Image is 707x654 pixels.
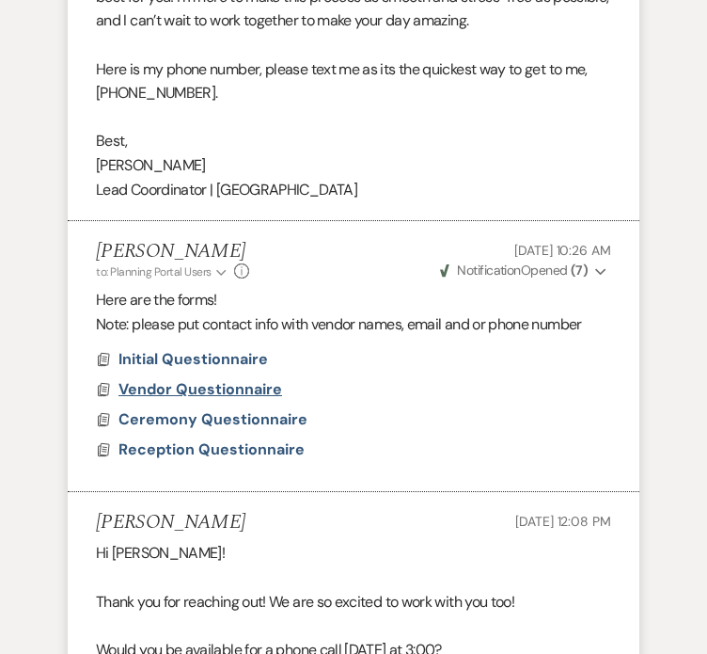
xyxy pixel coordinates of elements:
p: [PERSON_NAME] [96,153,611,178]
p: Hi [PERSON_NAME]! [96,541,611,566]
p: Here are the forms! [96,288,611,312]
span: Best, [96,131,128,151]
span: Notification [457,262,520,279]
p: Note: please put contact info with vendor names, email and or phone number [96,312,611,337]
button: to: Planning Portal Users [96,263,229,280]
h5: [PERSON_NAME] [96,240,249,263]
span: Reception Questionnaire [118,439,305,459]
span: Vendor Questionnaire [118,379,282,399]
button: Ceremony Questionnaire [118,408,312,431]
span: Ceremony Questionnaire [118,409,307,429]
span: Opened [440,262,588,279]
button: Reception Questionnaire [118,439,309,461]
span: [DATE] 10:26 AM [514,242,611,259]
strong: ( 7 ) [571,262,588,279]
span: Lead Coordinator | [GEOGRAPHIC_DATA] [96,180,357,199]
span: to: Planning Portal Users [96,264,212,279]
button: NotificationOpened (7) [437,261,611,280]
button: Initial Questionnaire [118,348,273,371]
span: Here is my phone number, please text me as its the quickest way to get to me, [PHONE_NUMBER]. [96,59,588,104]
p: Thank you for reaching out! We are so excited to work with you too! [96,590,611,614]
h5: [PERSON_NAME] [96,511,245,534]
button: Vendor Questionnaire [118,378,287,401]
span: Initial Questionnaire [118,349,268,369]
span: [DATE] 12:08 PM [515,513,611,530]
